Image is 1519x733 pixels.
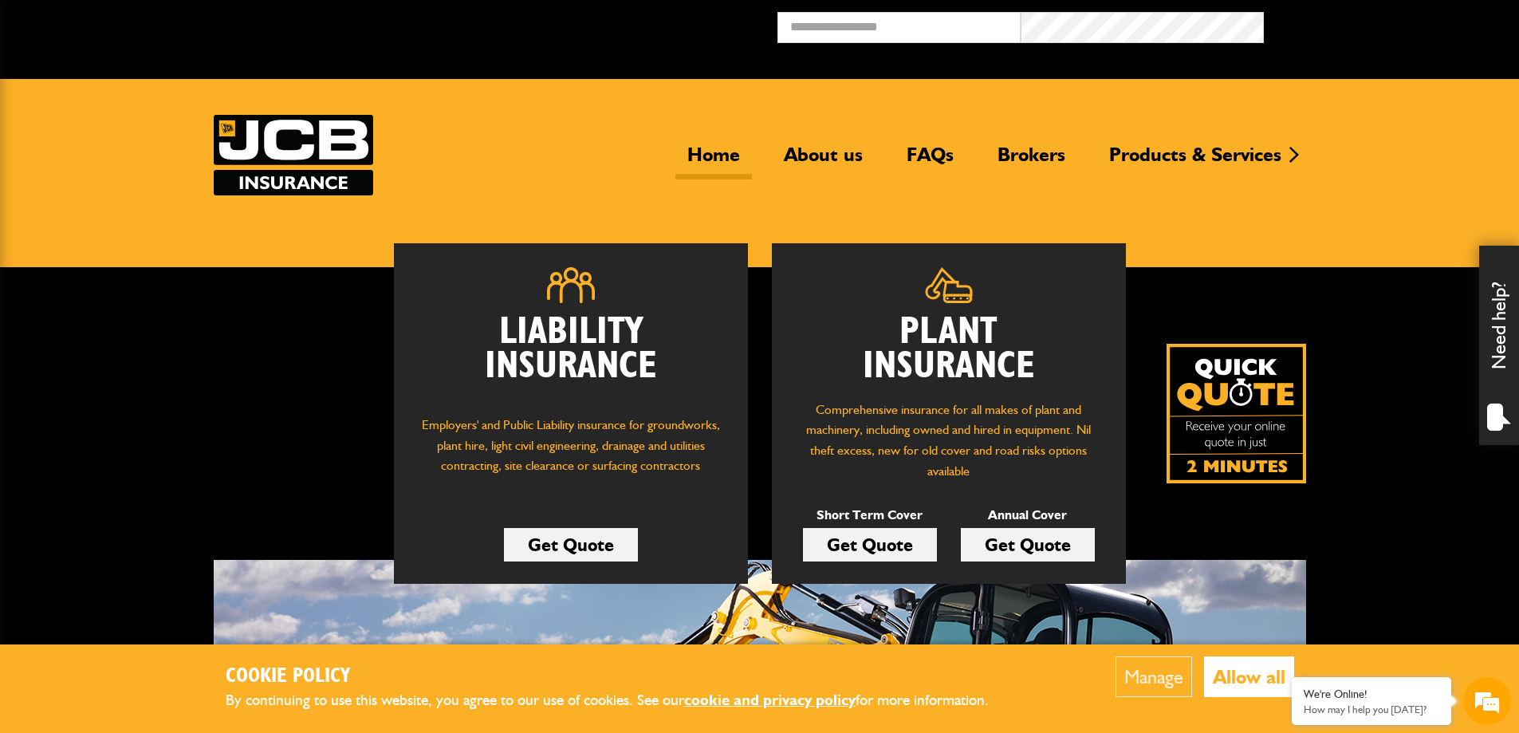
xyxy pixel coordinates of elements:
a: Get Quote [504,528,638,562]
p: Annual Cover [961,505,1095,526]
p: Employers' and Public Liability insurance for groundworks, plant hire, light civil engineering, d... [418,415,724,491]
h2: Liability Insurance [418,315,724,400]
img: Quick Quote [1167,344,1306,483]
p: By continuing to use this website, you agree to our use of cookies. See our for more information. [226,688,1015,713]
a: Get your insurance quote isn just 2-minutes [1167,344,1306,483]
a: Products & Services [1097,143,1293,179]
button: Manage [1116,656,1192,697]
div: We're Online! [1304,688,1439,701]
a: Home [675,143,752,179]
a: JCB Insurance Services [214,115,373,195]
h2: Plant Insurance [796,315,1102,384]
a: cookie and privacy policy [684,691,856,709]
div: Need help? [1479,246,1519,445]
h2: Cookie Policy [226,664,1015,689]
a: Brokers [986,143,1077,179]
a: FAQs [895,143,966,179]
a: Get Quote [803,528,937,562]
p: Comprehensive insurance for all makes of plant and machinery, including owned and hired in equipm... [796,400,1102,481]
a: About us [772,143,875,179]
button: Allow all [1204,656,1294,697]
a: Get Quote [961,528,1095,562]
p: Short Term Cover [803,505,937,526]
button: Broker Login [1264,12,1507,37]
img: JCB Insurance Services logo [214,115,373,195]
p: How may I help you today? [1304,703,1439,715]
